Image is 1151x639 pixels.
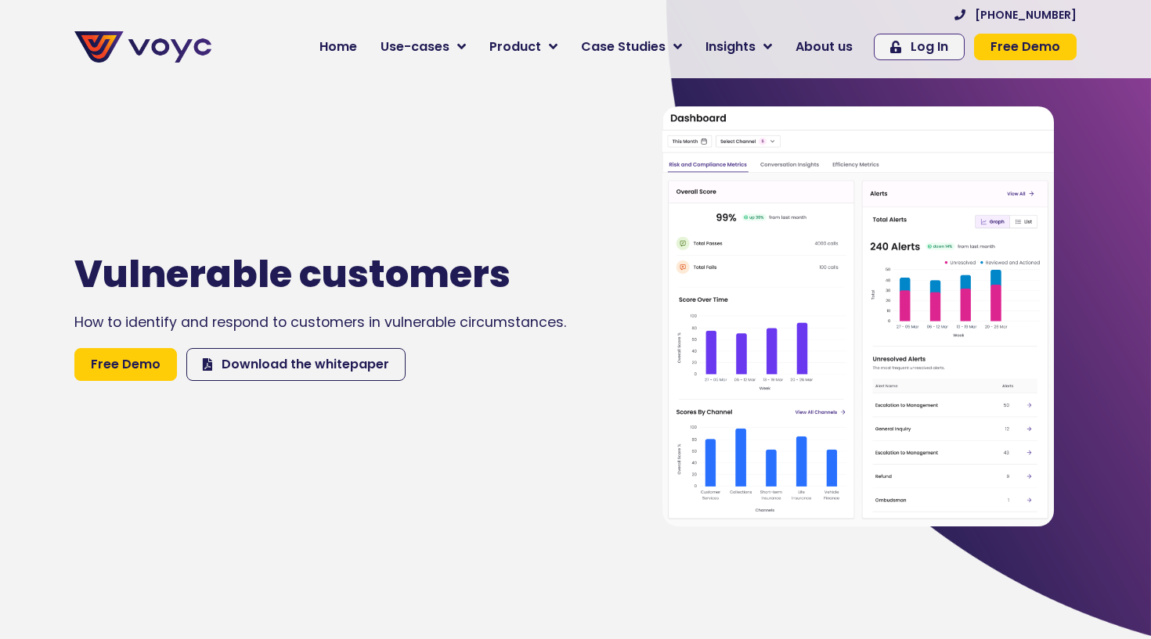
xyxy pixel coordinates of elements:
[874,34,965,60] a: Log In
[308,31,369,63] a: Home
[489,38,541,56] span: Product
[705,38,756,56] span: Insights
[974,34,1077,60] a: Free Demo
[478,31,569,63] a: Product
[74,348,177,381] a: Free Demo
[954,9,1077,20] a: [PHONE_NUMBER]
[381,38,449,56] span: Use-cases
[186,348,406,381] a: Download the whitepaper
[74,31,211,63] img: voyc-full-logo
[784,31,864,63] a: About us
[796,38,853,56] span: About us
[369,31,478,63] a: Use-cases
[975,9,1077,20] span: [PHONE_NUMBER]
[91,355,161,374] span: Free Demo
[74,252,546,297] h1: Vulnerable customers
[694,31,784,63] a: Insights
[319,38,357,56] span: Home
[222,355,389,374] span: Download the whitepaper
[581,38,666,56] span: Case Studies
[911,41,948,53] span: Log In
[990,41,1060,53] span: Free Demo
[74,312,593,332] div: How to identify and respond to customers in vulnerable circumstances.
[569,31,694,63] a: Case Studies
